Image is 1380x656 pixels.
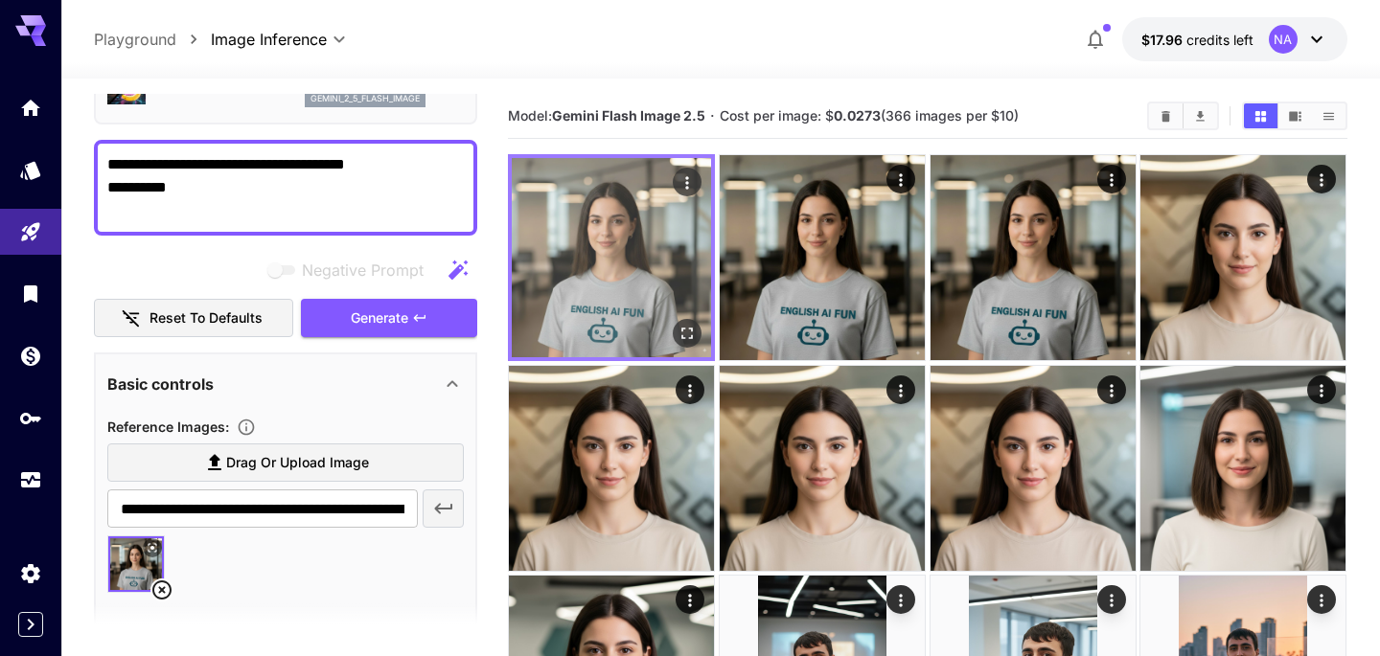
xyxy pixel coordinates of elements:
[710,104,715,127] p: ·
[1312,103,1345,128] button: Show images in list view
[1184,103,1217,128] button: Download All
[19,344,42,368] div: Wallet
[107,443,464,483] label: Drag or upload image
[19,282,42,305] div: Library
[677,375,705,404] div: Actions
[18,612,43,637] button: Expand sidebar
[310,92,420,105] p: gemini_2_5_flash_image
[512,158,711,357] img: 9k=
[931,366,1136,571] img: Z
[552,107,705,124] b: Gemini Flash Image 2.5
[211,28,327,51] span: Image Inference
[931,155,1136,360] img: 9k=
[720,155,925,360] img: Z
[1141,30,1253,50] div: $17.95844
[509,366,714,571] img: Z
[1097,375,1126,404] div: Actions
[107,361,464,407] div: Basic controls
[1140,366,1345,571] img: 9k=
[19,406,42,430] div: API Keys
[1308,165,1337,193] div: Actions
[94,28,176,51] a: Playground
[1242,102,1347,130] div: Show images in grid viewShow images in video viewShow images in list view
[351,306,408,330] span: Generate
[264,258,439,282] span: Negative prompts are not compatible with the selected model.
[674,319,702,348] div: Open in fullscreen
[19,96,42,120] div: Home
[19,555,42,579] div: Settings
[107,418,229,435] span: Reference Images :
[1147,102,1219,130] div: Clear ImagesDownload All
[301,299,477,338] button: Generate
[226,451,369,475] span: Drag or upload image
[720,107,1019,124] span: Cost per image: $ (366 images per $10)
[1149,103,1183,128] button: Clear Images
[1308,585,1337,614] div: Actions
[229,418,264,437] button: Upload a reference image to guide the result. This is needed for Image-to-Image or Inpainting. Su...
[677,585,705,614] div: Actions
[107,373,214,396] p: Basic controls
[508,107,705,124] span: Model:
[1278,103,1312,128] button: Show images in video view
[1269,25,1298,54] div: NA
[1141,32,1186,48] span: $17.96
[1097,585,1126,614] div: Actions
[1244,103,1277,128] button: Show images in grid view
[886,165,915,193] div: Actions
[19,220,42,244] div: Playground
[834,107,881,124] b: 0.0273
[94,28,211,51] nav: breadcrumb
[302,259,424,282] span: Negative Prompt
[19,158,42,182] div: Models
[1186,32,1253,48] span: credits left
[19,468,42,492] div: Usage
[720,366,925,571] img: 9k=
[1140,155,1345,360] img: 2Q==
[94,299,293,338] button: Reset to defaults
[1122,17,1347,61] button: $17.95844NA
[886,585,915,614] div: Actions
[1097,165,1126,193] div: Actions
[886,375,915,404] div: Actions
[1308,375,1337,404] div: Actions
[674,168,702,196] div: Actions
